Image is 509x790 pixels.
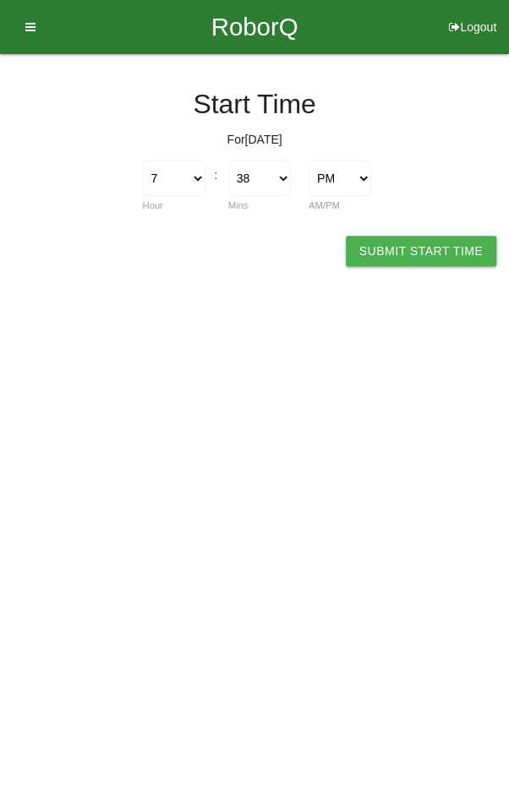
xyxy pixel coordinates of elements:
label: Mins [228,200,249,210]
p: For [DATE] [13,131,496,149]
label: AM/PM [309,200,340,210]
h4: Start Time [13,90,496,119]
div: : [214,161,219,184]
label: Hour [143,200,163,210]
button: Submit Start Time [346,236,496,266]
